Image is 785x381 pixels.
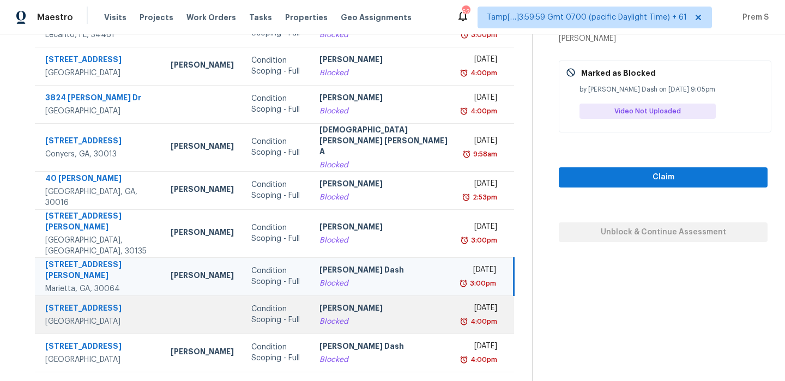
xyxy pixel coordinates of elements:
img: Overdue Alarm Icon [460,29,469,40]
div: [STREET_ADDRESS] [45,135,153,149]
div: [STREET_ADDRESS] [45,303,153,316]
span: Properties [285,12,328,23]
span: Claim [567,171,759,184]
img: Overdue Alarm Icon [459,278,468,289]
span: Work Orders [186,12,236,23]
div: [GEOGRAPHIC_DATA], [GEOGRAPHIC_DATA], 30135 [45,235,153,257]
div: Blocked [319,354,448,365]
img: Overdue Alarm Icon [460,316,468,327]
div: [DATE] [465,221,497,235]
span: Maestro [37,12,73,23]
div: 3:00pm [469,29,497,40]
div: [PERSON_NAME] [171,346,234,360]
span: Video Not Uploaded [614,106,685,117]
div: Blocked [319,160,448,171]
div: [PERSON_NAME] [319,178,448,192]
img: Overdue Alarm Icon [460,235,469,246]
div: 2:53pm [470,192,497,203]
div: [PERSON_NAME] [319,303,448,316]
div: [GEOGRAPHIC_DATA] [45,354,153,365]
div: Blocked [319,192,448,203]
div: Condition Scoping - Full [251,55,302,77]
div: [PERSON_NAME] Dash [319,264,448,278]
button: Claim [559,167,768,188]
div: 4:00pm [468,68,497,78]
div: [PERSON_NAME] Dash [319,341,448,354]
div: [GEOGRAPHIC_DATA] [45,68,153,78]
div: [STREET_ADDRESS] [45,341,153,354]
div: Blocked [319,316,448,327]
div: [PERSON_NAME] [171,227,234,240]
div: [DATE] [465,178,497,192]
div: Conyers, GA, 30013 [45,149,153,160]
div: [PERSON_NAME] [319,221,448,235]
p: Marked as Blocked [581,68,656,78]
div: Condition Scoping - Full [251,136,302,158]
img: Overdue Alarm Icon [460,68,468,78]
div: Condition Scoping - Full [251,222,302,244]
div: [DEMOGRAPHIC_DATA][PERSON_NAME] [PERSON_NAME] A [319,124,448,160]
div: [GEOGRAPHIC_DATA] [45,316,153,327]
div: [DATE] [465,341,497,354]
div: [DATE] [465,92,497,106]
div: by [PERSON_NAME] Dash on [DATE] 9:05pm [579,84,764,95]
div: 4:00pm [468,316,497,327]
div: 624 [462,7,469,17]
div: [PERSON_NAME] [171,184,234,197]
div: Blocked [319,29,448,40]
div: 3:00pm [469,235,497,246]
div: [PERSON_NAME] [171,59,234,73]
img: Overdue Alarm Icon [462,192,470,203]
div: 40 [PERSON_NAME] [45,173,153,186]
img: Overdue Alarm Icon [462,149,471,160]
div: [DATE] [465,54,497,68]
div: Marietta, GA, 30064 [45,283,153,294]
div: [PERSON_NAME] [171,270,234,283]
div: Condition Scoping - Full [251,179,302,201]
span: Tamp[…]3:59:59 Gmt 0700 (pacific Daylight Time) + 61 [487,12,687,23]
div: [PERSON_NAME] [319,92,448,106]
div: Lecanto, FL, 34461 [45,29,153,40]
div: Blocked [319,68,448,78]
div: 9:58am [471,149,497,160]
div: [STREET_ADDRESS][PERSON_NAME] [45,259,153,283]
div: 4:00pm [468,354,497,365]
span: Prem S [738,12,769,23]
div: [DATE] [465,303,497,316]
span: Projects [140,12,173,23]
div: Condition Scoping - Full [251,93,302,115]
span: Geo Assignments [341,12,412,23]
span: Tasks [249,14,272,21]
div: [PERSON_NAME] [171,141,234,154]
img: Gray Cancel Icon [566,68,576,77]
div: Condition Scoping - Full [251,304,302,325]
div: 4:00pm [468,106,497,117]
div: [GEOGRAPHIC_DATA], GA, 30016 [45,186,153,208]
span: Visits [104,12,126,23]
div: 3:00pm [468,278,496,289]
div: Condition Scoping - Full [251,265,302,287]
div: [DATE] [465,264,496,278]
div: [DATE] [465,135,497,149]
div: Condition Scoping - Full [251,342,302,364]
img: Overdue Alarm Icon [460,354,468,365]
div: Blocked [319,106,448,117]
div: Blocked [319,278,448,289]
div: [PERSON_NAME] [559,33,633,44]
div: [PERSON_NAME] [319,54,448,68]
div: [GEOGRAPHIC_DATA] [45,106,153,117]
div: [STREET_ADDRESS][PERSON_NAME] [45,210,153,235]
img: Overdue Alarm Icon [460,106,468,117]
div: 3824 [PERSON_NAME] Dr [45,92,153,106]
div: [STREET_ADDRESS] [45,54,153,68]
div: Blocked [319,235,448,246]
